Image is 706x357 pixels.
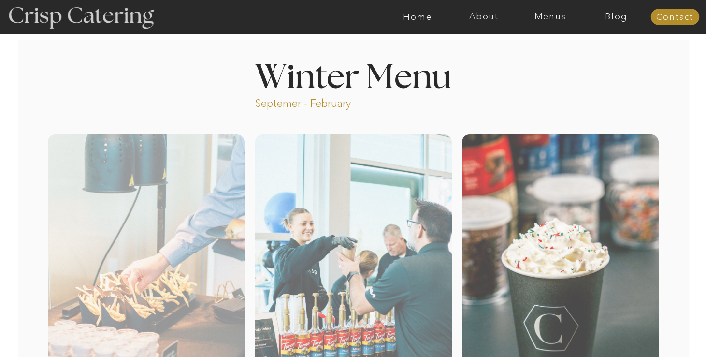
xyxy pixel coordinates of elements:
[219,61,488,89] h1: Winter Menu
[650,13,699,22] a: Contact
[385,12,451,22] a: Home
[517,12,583,22] a: Menus
[451,12,517,22] a: About
[583,12,649,22] a: Blog
[255,96,388,107] p: Septemer - February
